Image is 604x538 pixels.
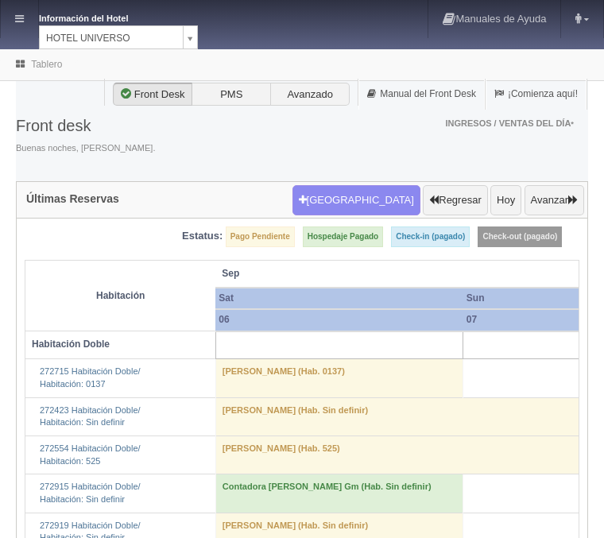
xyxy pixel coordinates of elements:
[40,482,141,504] a: 272915 Habitación Doble/Habitación: Sin definir
[358,79,485,110] a: Manual del Front Desk
[46,26,176,50] span: HOTEL UNIVERSO
[423,185,487,215] button: Regresar
[270,83,350,106] label: Avanzado
[445,118,574,128] span: Ingresos / Ventas del día
[16,142,155,155] span: Buenas noches, [PERSON_NAME].
[31,59,62,70] a: Tablero
[182,229,223,244] label: Estatus:
[292,185,420,215] button: [GEOGRAPHIC_DATA]
[39,25,198,49] a: HOTEL UNIVERSO
[215,359,463,397] td: [PERSON_NAME] (Hab. 0137)
[525,185,584,215] button: Avanzar
[215,474,463,513] td: Contadora [PERSON_NAME] Gm (Hab. Sin definir)
[192,83,271,106] label: PMS
[478,226,562,247] label: Check-out (pagado)
[113,83,192,106] label: Front Desk
[26,193,119,205] h4: Últimas Reservas
[215,397,600,435] td: [PERSON_NAME] (Hab. Sin definir)
[32,339,110,350] b: Habitación Doble
[215,309,463,331] th: 06
[391,226,470,247] label: Check-in (pagado)
[40,366,141,389] a: 272715 Habitación Doble/Habitación: 0137
[40,405,141,428] a: 272423 Habitación Doble/Habitación: Sin definir
[463,309,600,331] th: 07
[96,290,145,301] strong: Habitación
[226,226,295,247] label: Pago Pendiente
[215,435,600,474] td: [PERSON_NAME] (Hab. 525)
[222,267,594,281] span: Sep
[303,226,383,247] label: Hospedaje Pagado
[463,288,600,309] th: Sun
[490,185,521,215] button: Hoy
[16,117,155,134] h3: Front desk
[215,288,463,309] th: Sat
[40,443,141,466] a: 272554 Habitación Doble/Habitación: 525
[39,8,166,25] dt: Información del Hotel
[486,79,587,110] a: ¡Comienza aquí!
